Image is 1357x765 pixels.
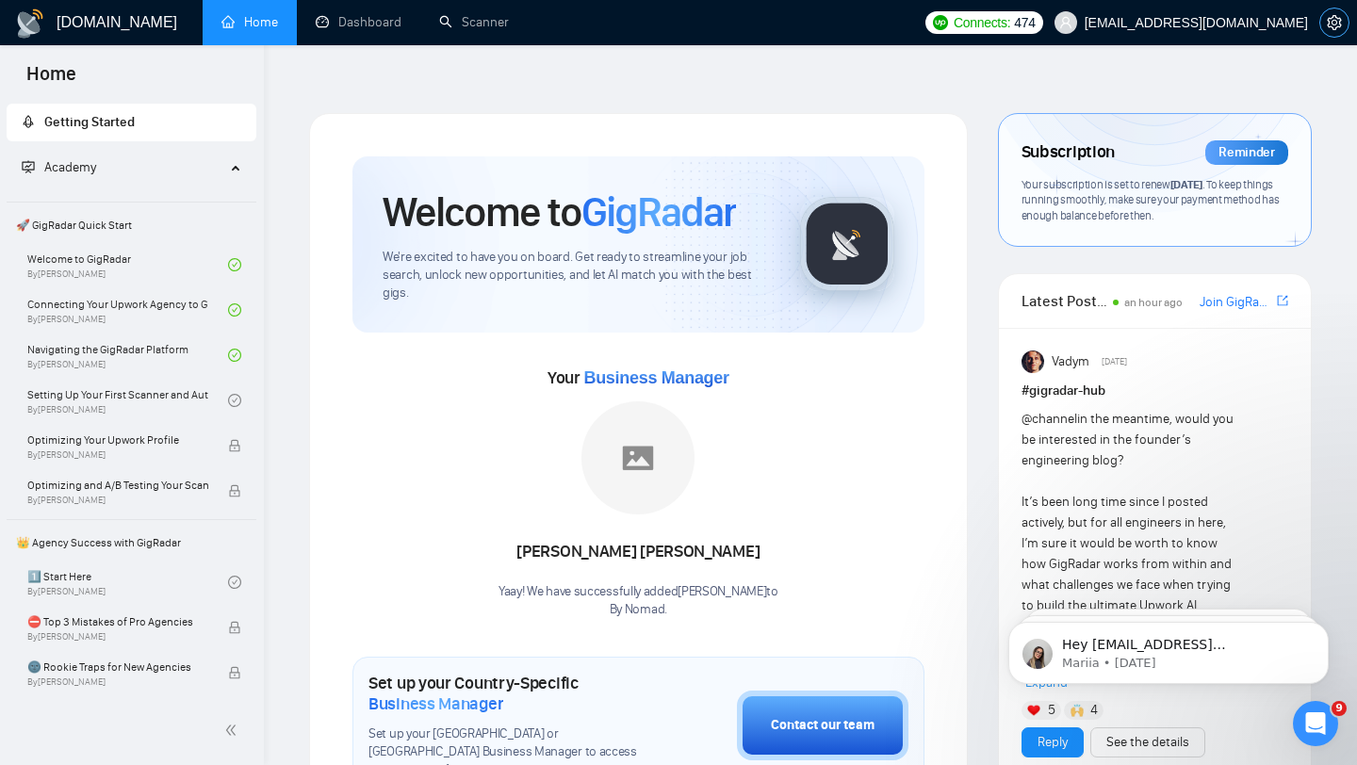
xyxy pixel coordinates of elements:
button: setting [1319,8,1349,38]
span: check-circle [228,394,241,407]
span: 👑 Agency Success with GigRadar [8,524,254,562]
span: Home [11,60,91,100]
span: Optimizing Your Upwork Profile [27,431,208,449]
span: an hour ago [1124,296,1183,309]
span: By [PERSON_NAME] [27,449,208,461]
a: Reply [1038,732,1068,753]
span: Subscription [1022,137,1115,169]
p: By Nomad . [499,601,778,619]
a: setting [1319,15,1349,30]
button: See the details [1090,727,1205,757]
span: lock [228,439,241,452]
span: By [PERSON_NAME] [27,631,208,643]
img: logo [15,8,45,39]
span: export [1277,293,1288,308]
a: Setting Up Your First Scanner and Auto-BidderBy[PERSON_NAME] [27,380,228,421]
span: By [PERSON_NAME] [27,495,208,506]
span: 474 [1014,12,1035,33]
span: 🚀 GigRadar Quick Start [8,206,254,244]
span: By [PERSON_NAME] [27,676,208,688]
a: See the details [1106,732,1189,753]
span: fund-projection-screen [22,160,35,173]
span: GigRadar [581,187,736,237]
span: Academy [44,159,96,175]
span: Business Manager [583,368,728,387]
span: check-circle [228,349,241,362]
span: check-circle [228,303,241,317]
span: Your [548,367,729,388]
span: rocket [22,115,35,128]
span: Latest Posts from the GigRadar Community [1022,289,1107,313]
span: lock [228,666,241,679]
a: 1️⃣ Start HereBy[PERSON_NAME] [27,562,228,603]
span: 🌚 Rookie Traps for New Agencies [27,658,208,676]
img: Vadym [1022,350,1044,373]
a: searchScanner [439,14,509,30]
img: gigradar-logo.png [800,197,894,291]
span: [DATE] [1170,177,1202,191]
span: user [1059,16,1072,29]
img: upwork-logo.png [933,15,948,30]
span: Optimizing and A/B Testing Your Scanner for Better Results [27,476,208,495]
span: Getting Started [44,114,135,130]
p: Message from Mariia, sent 4w ago [82,73,325,90]
div: Yaay! We have successfully added [PERSON_NAME] to [499,583,778,619]
span: check-circle [228,576,241,589]
a: export [1277,292,1288,310]
span: Vadym [1052,351,1089,372]
span: We're excited to have you on board. Get ready to streamline your job search, unlock new opportuni... [383,249,770,302]
span: setting [1320,15,1349,30]
a: Connecting Your Upwork Agency to GigRadarBy[PERSON_NAME] [27,289,228,331]
div: Reminder [1205,140,1288,165]
span: Connects: [954,12,1010,33]
span: check-circle [228,258,241,271]
span: lock [228,484,241,497]
span: double-left [224,721,243,740]
span: Academy [22,159,96,175]
a: Navigating the GigRadar PlatformBy[PERSON_NAME] [27,334,228,376]
span: @channel [1022,411,1077,427]
button: Reply [1022,727,1084,757]
h1: Set up your Country-Specific [368,673,643,714]
a: Join GigRadar Slack Community [1200,292,1273,313]
h1: Welcome to [383,187,736,237]
iframe: Intercom notifications message [980,582,1357,714]
span: ⛔ Top 3 Mistakes of Pro Agencies [27,612,208,631]
div: Contact our team [771,715,875,736]
img: placeholder.png [581,401,695,514]
span: [DATE] [1102,353,1127,370]
a: Welcome to GigRadarBy[PERSON_NAME] [27,244,228,285]
li: Getting Started [7,104,256,141]
a: dashboardDashboard [316,14,401,30]
h1: # gigradar-hub [1022,381,1288,401]
a: homeHome [221,14,278,30]
span: lock [228,621,241,634]
iframe: Intercom live chat [1293,701,1338,746]
span: Your subscription is set to renew . To keep things running smoothly, make sure your payment metho... [1022,177,1280,222]
span: Hey [EMAIL_ADDRESS][DOMAIN_NAME], Looks like your Upwork agency By [PERSON_NAME] ran out of conne... [82,55,324,313]
div: [PERSON_NAME] [PERSON_NAME] [499,536,778,568]
span: 9 [1332,701,1347,716]
button: Contact our team [737,691,908,760]
span: Business Manager [368,693,503,714]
